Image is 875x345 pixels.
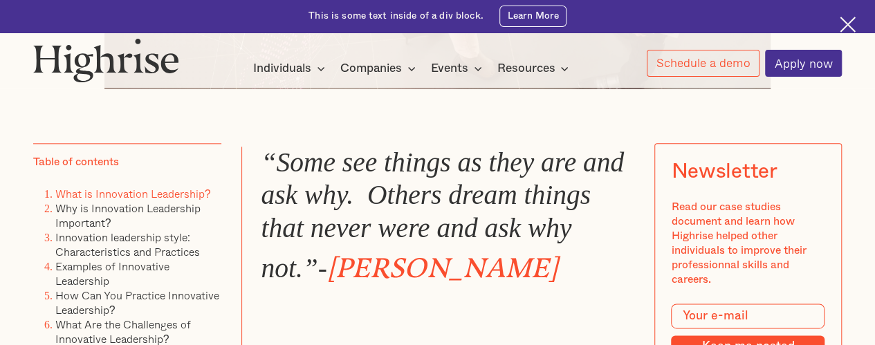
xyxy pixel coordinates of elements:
[55,229,200,260] a: Innovation leadership style: Characteristics and Practices
[340,60,402,77] div: Companies
[340,60,420,77] div: Companies
[55,258,169,289] a: Examples of Innovative Leadership
[671,304,825,328] input: Your e-mail
[647,50,759,77] a: Schedule a demo
[261,147,624,283] em: “Some see things as they are and ask why. Others dream things that never were and ask why not.”-
[55,185,211,202] a: What is Innovation Leadership?
[327,252,558,270] em: [PERSON_NAME]
[497,60,573,77] div: Resources
[253,60,329,77] div: Individuals
[671,160,777,183] div: Newsletter
[33,155,119,169] div: Table of contents
[840,17,856,32] img: Cross icon
[55,200,201,231] a: Why is Innovation Leadership Important?
[765,50,842,77] a: Apply now
[497,60,555,77] div: Resources
[431,60,486,77] div: Events
[431,60,468,77] div: Events
[33,38,179,82] img: Highrise logo
[55,287,219,318] a: How Can You Practice Innovative Leadership?
[308,10,483,23] div: This is some text inside of a div block.
[499,6,567,27] a: Learn More
[671,200,825,287] div: Read our case studies document and learn how Highrise helped other individuals to improve their p...
[253,60,311,77] div: Individuals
